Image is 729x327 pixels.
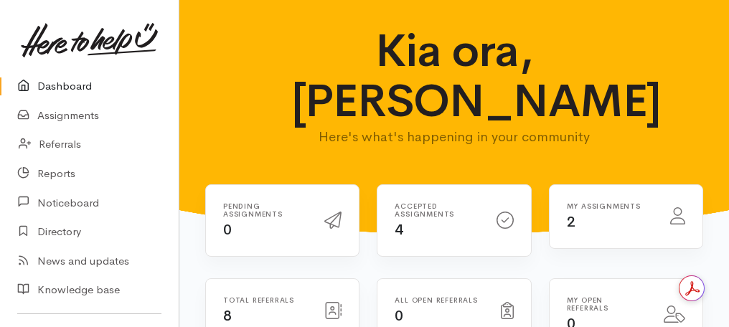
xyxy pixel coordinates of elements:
[395,221,403,239] span: 4
[395,296,483,304] h6: All open referrals
[291,26,618,127] h1: Kia ora, [PERSON_NAME]
[567,202,653,210] h6: My assignments
[567,213,575,231] span: 2
[395,307,403,325] span: 0
[223,221,232,239] span: 0
[567,296,646,312] h6: My open referrals
[223,202,307,218] h6: Pending assignments
[223,296,307,304] h6: Total referrals
[291,127,618,147] p: Here's what's happening in your community
[395,202,479,218] h6: Accepted assignments
[223,307,232,325] span: 8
